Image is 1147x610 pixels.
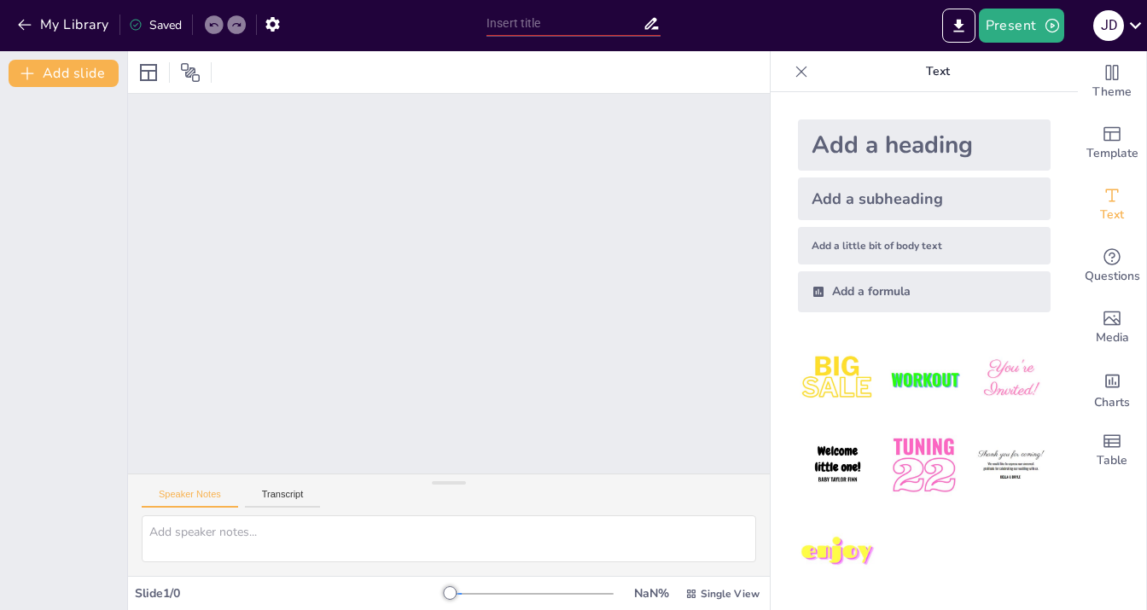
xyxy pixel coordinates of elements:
[1097,451,1127,470] span: Table
[1086,144,1138,163] span: Template
[180,62,201,83] span: Position
[9,60,119,87] button: Add slide
[1096,328,1129,347] span: Media
[701,587,760,601] span: Single View
[1094,393,1130,412] span: Charts
[798,227,1051,264] div: Add a little bit of body text
[13,11,116,38] button: My Library
[798,177,1051,220] div: Add a subheading
[129,17,182,33] div: Saved
[142,489,238,508] button: Speaker Notes
[1078,358,1146,420] div: Add charts and graphs
[1078,235,1146,297] div: Get real-time input from your audience
[1092,83,1132,102] span: Theme
[815,51,1061,92] p: Text
[1100,206,1124,224] span: Text
[1078,113,1146,174] div: Add ready made slides
[798,426,877,505] img: 4.jpeg
[798,340,877,419] img: 1.jpeg
[135,585,450,601] div: Slide 1 / 0
[1093,9,1124,43] button: J D
[486,11,643,36] input: Insert title
[798,271,1051,312] div: Add a formula
[1078,174,1146,235] div: Add text boxes
[979,9,1064,43] button: Present
[1078,297,1146,358] div: Add images, graphics, shapes or video
[631,585,672,601] div: NaN %
[971,426,1051,505] img: 6.jpeg
[884,340,964,419] img: 2.jpeg
[1078,51,1146,113] div: Change the overall theme
[798,119,1051,171] div: Add a heading
[245,489,321,508] button: Transcript
[1093,10,1124,41] div: J D
[942,9,975,43] button: Export to PowerPoint
[884,426,964,505] img: 5.jpeg
[1085,267,1140,286] span: Questions
[1078,420,1146,481] div: Add a table
[135,59,162,86] div: Layout
[971,340,1051,419] img: 3.jpeg
[798,513,877,592] img: 7.jpeg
